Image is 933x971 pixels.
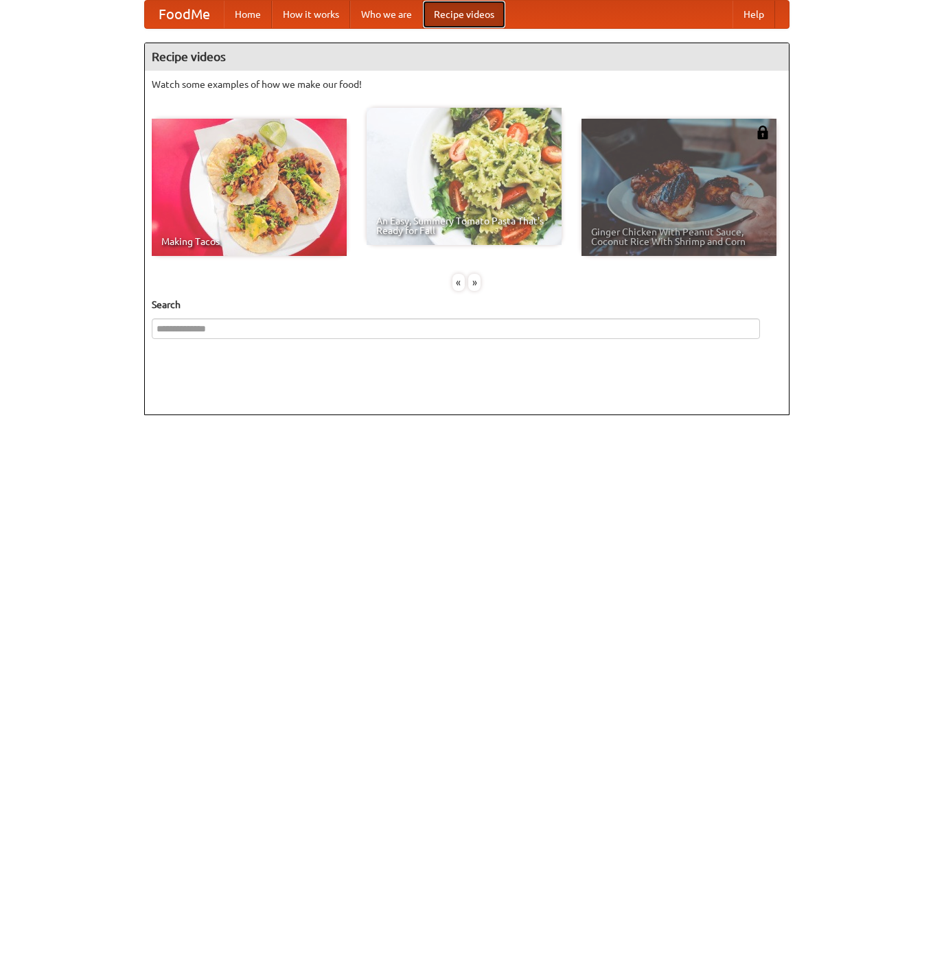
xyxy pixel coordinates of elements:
a: How it works [272,1,350,28]
div: » [468,274,481,291]
a: Who we are [350,1,423,28]
a: Home [224,1,272,28]
a: Making Tacos [152,119,347,256]
h5: Search [152,298,782,312]
p: Watch some examples of how we make our food! [152,78,782,91]
div: « [452,274,465,291]
img: 483408.png [756,126,770,139]
span: An Easy, Summery Tomato Pasta That's Ready for Fall [376,216,552,235]
span: Making Tacos [161,237,337,246]
h4: Recipe videos [145,43,789,71]
a: Help [733,1,775,28]
a: FoodMe [145,1,224,28]
a: An Easy, Summery Tomato Pasta That's Ready for Fall [367,108,562,245]
a: Recipe videos [423,1,505,28]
